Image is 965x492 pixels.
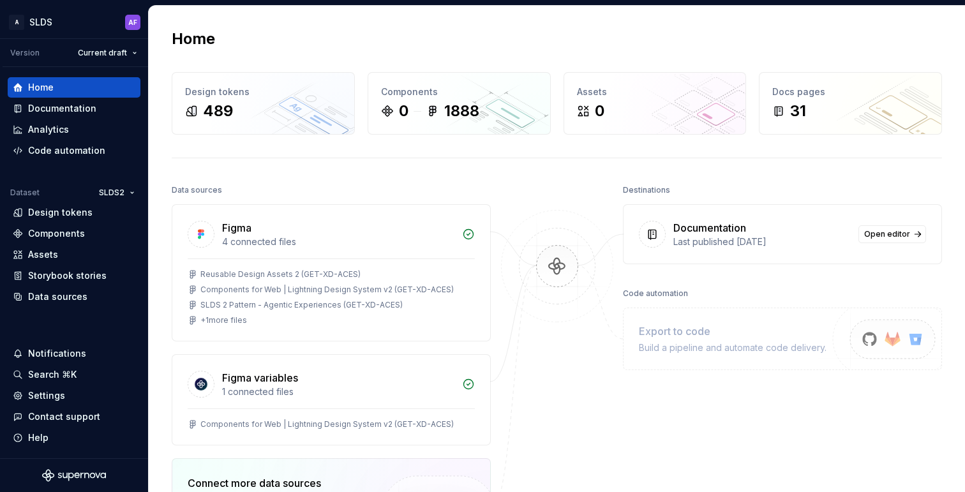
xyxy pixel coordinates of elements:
a: Analytics [8,119,140,140]
button: SLDS2 [93,184,140,202]
div: Storybook stories [28,269,107,282]
a: Figma variables1 connected filesComponents for Web | Lightning Design System v2 (GET-XD-ACES) [172,354,491,445]
div: Export to code [639,324,827,339]
a: Data sources [8,287,140,307]
div: Code automation [28,144,105,157]
button: Help [8,428,140,448]
a: Assets0 [564,72,747,135]
span: Open editor [864,229,910,239]
a: Assets [8,244,140,265]
div: AF [128,17,137,27]
a: Open editor [858,225,926,243]
a: Components01888 [368,72,551,135]
button: Contact support [8,406,140,427]
div: 1 connected files [222,385,454,398]
div: Components for Web | Lightning Design System v2 (GET-XD-ACES) [200,419,454,429]
div: Assets [28,248,58,261]
a: Figma4 connected filesReusable Design Assets 2 (GET-XD-ACES)Components for Web | Lightning Design... [172,204,491,341]
div: 1888 [444,101,479,121]
div: Dataset [10,188,40,198]
div: Destinations [623,181,670,199]
div: Docs pages [772,86,929,98]
div: Documentation [28,102,96,115]
button: Notifications [8,343,140,364]
div: Settings [28,389,65,402]
div: Components [381,86,537,98]
button: ASLDSAF [3,8,146,36]
div: Figma variables [222,370,298,385]
div: + 1 more files [200,315,247,325]
div: A [9,15,24,30]
div: Connect more data sources [188,475,360,491]
a: Settings [8,385,140,406]
button: Current draft [72,44,143,62]
div: SLDS 2 Pattern - Agentic Experiences (GET-XD-ACES) [200,300,403,310]
h2: Home [172,29,215,49]
a: Design tokens [8,202,140,223]
div: Data sources [28,290,87,303]
div: Home [28,81,54,94]
a: Components [8,223,140,244]
svg: Supernova Logo [42,469,106,482]
a: Home [8,77,140,98]
span: Current draft [78,48,127,58]
span: SLDS2 [99,188,124,198]
div: Components for Web | Lightning Design System v2 (GET-XD-ACES) [200,285,454,295]
div: Assets [577,86,733,98]
div: 0 [399,101,408,121]
div: Notifications [28,347,86,360]
a: Docs pages31 [759,72,942,135]
div: Help [28,431,49,444]
div: Design tokens [28,206,93,219]
div: Figma [222,220,251,235]
a: Documentation [8,98,140,119]
div: Components [28,227,85,240]
div: Documentation [673,220,746,235]
div: Analytics [28,123,69,136]
div: 31 [790,101,806,121]
div: Design tokens [185,86,341,98]
div: Contact support [28,410,100,423]
div: Last published [DATE] [673,235,851,248]
div: 0 [595,101,604,121]
a: Design tokens489 [172,72,355,135]
button: Search ⌘K [8,364,140,385]
a: Storybook stories [8,265,140,286]
div: 489 [203,101,233,121]
div: SLDS [29,16,52,29]
div: Build a pipeline and automate code delivery. [639,341,827,354]
div: Reusable Design Assets 2 (GET-XD-ACES) [200,269,361,280]
div: Version [10,48,40,58]
div: Search ⌘K [28,368,77,381]
div: 4 connected files [222,235,454,248]
div: Code automation [623,285,688,302]
div: Data sources [172,181,222,199]
a: Code automation [8,140,140,161]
